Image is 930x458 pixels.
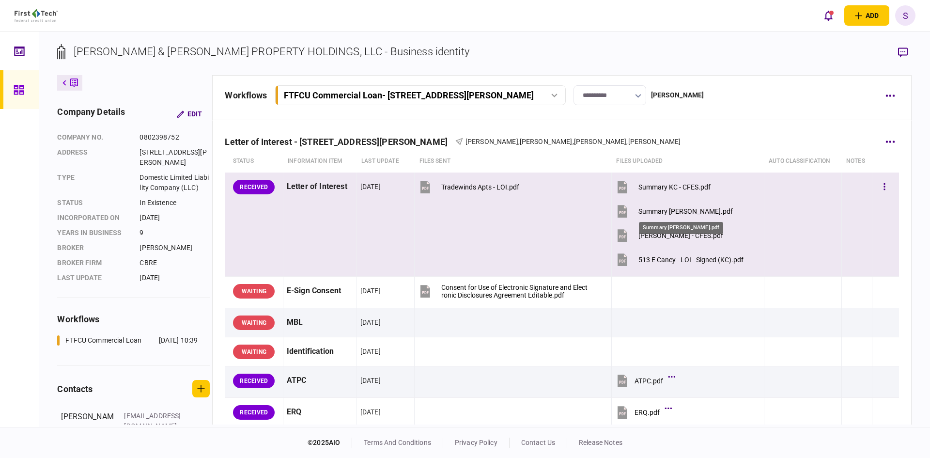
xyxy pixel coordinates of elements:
[139,198,210,208] div: In Existence
[233,405,275,420] div: RECEIVED
[615,370,673,392] button: ATPC.pdf
[579,439,622,446] a: release notes
[124,411,187,431] div: [EMAIL_ADDRESS][DOMAIN_NAME]
[635,377,663,385] div: ATPC.pdf
[57,382,93,395] div: contacts
[57,273,130,283] div: last update
[57,132,130,142] div: company no.
[360,376,381,385] div: [DATE]
[159,335,198,346] div: [DATE] 10:39
[57,198,130,208] div: status
[139,243,210,253] div: [PERSON_NAME]
[284,90,534,100] div: FTFCU Commercial Loan - [STREET_ADDRESS][PERSON_NAME]
[360,182,381,191] div: [DATE]
[360,286,381,296] div: [DATE]
[15,9,58,22] img: client company logo
[139,213,210,223] div: [DATE]
[57,173,130,193] div: Type
[139,132,210,142] div: 0802398752
[61,411,114,442] div: [PERSON_NAME]
[615,249,744,270] button: 513 E Caney - LOI - Signed (KC).pdf
[57,335,198,346] a: FTFCU Commercial Loan[DATE] 10:39
[441,183,519,191] div: Tradewinds Apts - LOI.pdf
[818,5,838,26] button: open notifications list
[57,313,210,326] div: workflows
[283,150,356,173] th: Information item
[287,312,353,333] div: MBL
[615,224,723,246] button: Cullum, Keith - CFES.pdf
[233,374,275,388] div: RECEIVED
[139,228,210,238] div: 9
[639,222,723,234] div: Summary [PERSON_NAME].pdf
[287,370,353,392] div: ATPC
[233,284,275,299] div: WAITING
[615,200,733,222] button: Summary KC - LOI.pdf
[233,180,275,194] div: RECEIVED
[225,150,283,173] th: status
[287,176,353,198] div: Letter of Interest
[233,316,275,330] div: WAITING
[418,280,588,302] button: Consent for Use of Electronic Signature and Electronic Disclosures Agreement Editable.pdf
[308,438,352,448] div: © 2025 AIO
[57,228,130,238] div: years in business
[139,258,210,268] div: CBRE
[139,147,210,168] div: [STREET_ADDRESS][PERSON_NAME]
[57,213,130,223] div: incorporated on
[225,89,267,102] div: workflows
[615,401,669,423] button: ERQ.pdf
[638,256,744,264] div: 513 E Caney - LOI - Signed (KC).pdf
[225,137,455,147] div: Letter of Interest - [STREET_ADDRESS][PERSON_NAME]
[287,341,353,363] div: Identification
[615,176,711,198] button: Summary KC - CFES.pdf
[628,138,681,145] span: [PERSON_NAME]
[638,183,711,191] div: Summary KC - CFES.pdf
[57,258,130,268] div: broker firm
[465,138,518,145] span: [PERSON_NAME]
[74,44,469,60] div: [PERSON_NAME] & [PERSON_NAME] PROPERTY HOLDINGS, LLC - Business identity
[360,407,381,417] div: [DATE]
[418,176,519,198] button: Tradewinds Apts - LOI.pdf
[455,439,497,446] a: privacy policy
[638,232,723,239] div: Cullum, Keith - CFES.pdf
[139,273,210,283] div: [DATE]
[611,150,764,173] th: Files uploaded
[521,439,555,446] a: contact us
[169,105,210,123] button: Edit
[364,439,431,446] a: terms and conditions
[520,138,573,145] span: [PERSON_NAME]
[573,138,574,145] span: ,
[518,138,520,145] span: ,
[441,284,588,299] div: Consent for Use of Electronic Signature and Electronic Disclosures Agreement Editable.pdf
[841,150,872,173] th: notes
[356,150,414,173] th: last update
[287,401,353,423] div: ERQ
[57,147,130,168] div: address
[275,85,566,105] button: FTFCU Commercial Loan- [STREET_ADDRESS][PERSON_NAME]
[57,105,125,123] div: company details
[574,138,627,145] span: [PERSON_NAME]
[415,150,612,173] th: files sent
[360,317,381,327] div: [DATE]
[844,5,889,26] button: open adding identity options
[65,335,141,346] div: FTFCU Commercial Loan
[651,90,704,100] div: [PERSON_NAME]
[626,138,628,145] span: ,
[635,409,660,416] div: ERQ.pdf
[764,150,841,173] th: auto classification
[638,207,733,215] div: Summary KC - LOI.pdf
[360,347,381,356] div: [DATE]
[895,5,915,26] button: S
[287,280,353,302] div: E-Sign Consent
[139,173,210,193] div: Domestic Limited Liability Company (LLC)
[57,243,130,253] div: Broker
[233,345,275,359] div: WAITING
